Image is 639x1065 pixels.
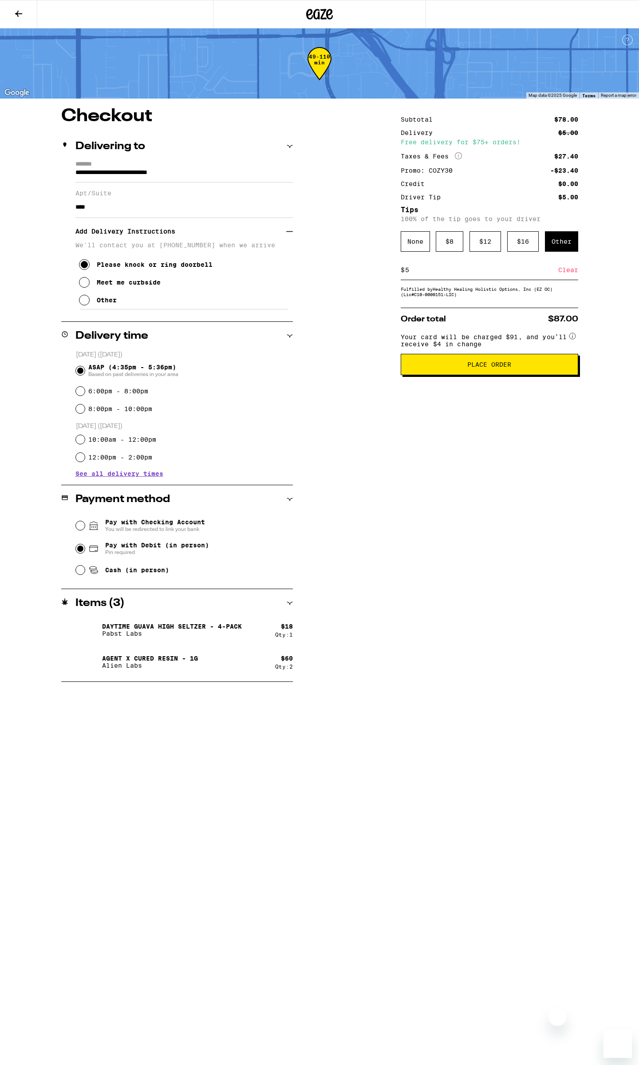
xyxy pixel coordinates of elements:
[97,261,213,268] div: Please knock or ring doorbell
[275,632,293,637] div: Qty: 1
[75,242,293,249] p: We'll contact you at [PHONE_NUMBER] when we arrive
[75,141,145,152] h2: Delivering to
[97,279,161,286] div: Meet me curbside
[61,107,293,125] h1: Checkout
[75,494,170,505] h2: Payment method
[281,655,293,662] div: $ 60
[105,549,209,556] span: Pin required
[582,93,596,98] a: Terms
[75,618,100,642] img: Daytime Guava High Seltzer - 4-pack
[401,181,431,187] div: Credit
[79,273,161,291] button: Meet me curbside
[436,231,463,252] div: $ 8
[548,315,578,323] span: $87.00
[401,286,578,297] div: Fulfilled by Healthy Healing Holistic Options, Inc (EZ OC) (Lic# C10-0000151-LIC )
[88,388,148,395] label: 6:00pm - 8:00pm
[401,215,578,222] p: 100% of the tip goes to your driver
[558,194,578,200] div: $5.00
[401,260,405,280] div: $
[75,221,286,242] h3: Add Delivery Instructions
[401,116,439,123] div: Subtotal
[75,471,163,477] button: See all delivery times
[401,231,430,252] div: None
[75,598,125,609] h2: Items ( 3 )
[548,1008,566,1026] iframe: Close message
[558,130,578,136] div: $5.00
[97,297,117,304] div: Other
[467,361,511,368] span: Place Order
[75,649,100,674] img: Agent X Cured Resin - 1g
[88,371,178,378] span: Based on past deliveries in your area
[401,194,447,200] div: Driver Tip
[105,526,205,533] span: You will be redirected to link your bank
[401,354,578,375] button: Place Order
[545,231,578,252] div: Other
[401,139,578,145] div: Free delivery for $75+ orders!
[529,93,577,98] span: Map data ©2025 Google
[401,167,459,174] div: Promo: COZY30
[401,152,462,160] div: Taxes & Fees
[102,655,198,662] p: Agent X Cured Resin - 1g
[102,630,242,637] p: Pabst Labs
[401,130,439,136] div: Delivery
[401,206,578,214] h5: Tips
[88,364,178,378] span: ASAP (4:35pm - 5:36pm)
[2,87,32,99] img: Google
[105,566,169,574] span: Cash (in person)
[102,662,198,669] p: Alien Labs
[507,231,539,252] div: $ 16
[401,330,568,348] span: Your card will be charged $91, and you’ll receive $4 in change
[76,351,293,359] p: [DATE] ([DATE])
[275,664,293,669] div: Qty: 2
[469,231,501,252] div: $ 12
[2,87,32,99] a: Open this area in Google Maps (opens a new window)
[105,519,205,533] span: Pay with Checking Account
[76,422,293,431] p: [DATE] ([DATE])
[88,454,152,461] label: 12:00pm - 2:00pm
[88,436,156,443] label: 10:00am - 12:00pm
[558,181,578,187] div: $0.00
[308,54,331,87] div: 49-110 min
[281,623,293,630] div: $ 18
[554,153,578,159] div: $27.40
[550,167,578,174] div: -$23.40
[405,266,558,274] input: 0
[88,405,152,412] label: 8:00pm - 10:00pm
[75,190,293,197] label: Apt/Suite
[554,116,578,123] div: $78.00
[401,315,446,323] span: Order total
[603,1029,632,1058] iframe: Button to launch messaging window
[79,256,213,273] button: Please knock or ring doorbell
[75,331,148,341] h2: Delivery time
[601,93,636,98] a: Report a map error
[102,623,242,630] p: Daytime Guava High Seltzer - 4-pack
[105,542,209,549] span: Pay with Debit (in person)
[79,291,117,309] button: Other
[558,260,578,280] div: Clear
